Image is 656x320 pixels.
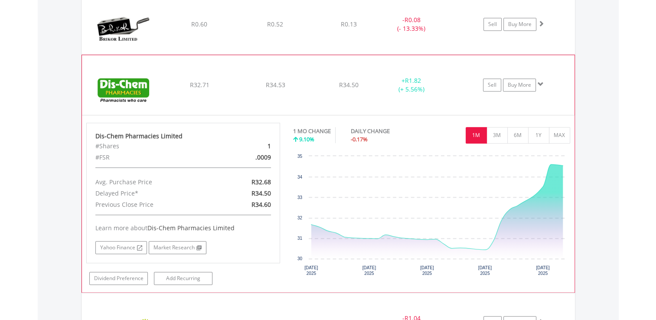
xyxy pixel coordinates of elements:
div: Avg. Purchase Price [89,176,215,188]
div: Chart. Highcharts interactive chart. [293,152,570,282]
span: R34.60 [251,200,271,209]
span: R32.71 [189,81,209,89]
text: 32 [297,216,303,220]
text: [DATE] 2025 [478,265,492,276]
div: Learn more about [95,224,271,232]
span: Dis-Chem Pharmacies Limited [147,224,235,232]
text: [DATE] 2025 [304,265,318,276]
a: Sell [483,18,502,31]
text: 35 [297,154,303,159]
span: -0.17% [351,135,368,143]
text: [DATE] 2025 [362,265,376,276]
span: R0.13 [341,20,357,28]
text: 31 [297,236,303,241]
span: 9.10% [299,135,314,143]
span: R0.60 [191,20,207,28]
button: 1M [466,127,487,144]
a: Buy More [503,78,536,91]
div: 1 [215,140,277,152]
text: 30 [297,256,303,261]
div: DAILY CHANGE [351,127,420,135]
a: Add Recurring [154,272,212,285]
img: EQU.ZA.BIK.png [86,5,160,52]
span: R34.53 [265,81,285,89]
a: Buy More [503,18,536,31]
div: Previous Close Price [89,199,215,210]
text: 34 [297,175,303,180]
a: Sell [483,78,501,91]
span: R0.08 [405,16,421,24]
div: Delayed Price* [89,188,215,199]
a: Yahoo Finance [95,241,147,254]
button: 1Y [528,127,549,144]
div: Dis-Chem Pharmacies Limited [95,132,271,140]
text: [DATE] 2025 [420,265,434,276]
text: [DATE] 2025 [536,265,550,276]
button: 6M [507,127,529,144]
a: Market Research [149,241,206,254]
svg: Interactive chart [293,152,570,282]
span: R1.82 [405,76,421,85]
div: - (- 13.33%) [379,16,444,33]
text: 33 [297,195,303,200]
button: MAX [549,127,570,144]
div: + (+ 5.56%) [379,76,444,94]
a: Dividend Preference [89,272,148,285]
span: R32.68 [251,178,271,186]
button: 3M [486,127,508,144]
div: #FSR [89,152,215,163]
span: R0.52 [267,20,283,28]
span: R34.50 [339,81,359,89]
img: EQU.ZA.DCP.png [86,66,161,113]
div: #Shares [89,140,215,152]
span: R34.50 [251,189,271,197]
div: 1 MO CHANGE [293,127,331,135]
div: .0009 [215,152,277,163]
